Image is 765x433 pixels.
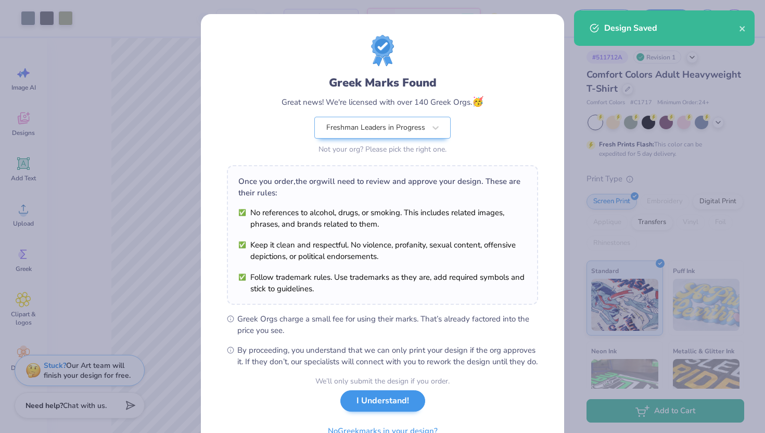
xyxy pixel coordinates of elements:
[238,176,527,199] div: Once you order, the org will need to review and approve your design. These are their rules:
[340,390,425,412] button: I Understand!
[238,239,527,262] li: Keep it clean and respectful. No violence, profanity, sexual content, offensive depictions, or po...
[329,75,437,91] div: Greek Marks Found
[739,22,746,34] button: close
[315,376,450,387] div: We’ll only submit the design if you order.
[238,207,527,230] li: No references to alcohol, drugs, or smoking. This includes related images, phrases, and brands re...
[282,95,483,109] div: Great news! We're licensed with over 140 Greek Orgs.
[237,313,538,336] span: Greek Orgs charge a small fee for using their marks. That’s already factored into the price you see.
[238,271,527,294] li: Follow trademark rules. Use trademarks as they are, add required symbols and stick to guidelines.
[604,22,739,34] div: Design Saved
[371,35,394,66] img: License badge
[237,344,538,367] span: By proceeding, you understand that we can only print your design if the org approves it. If they ...
[472,95,483,108] span: 🥳
[314,144,451,155] div: Not your org? Please pick the right one.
